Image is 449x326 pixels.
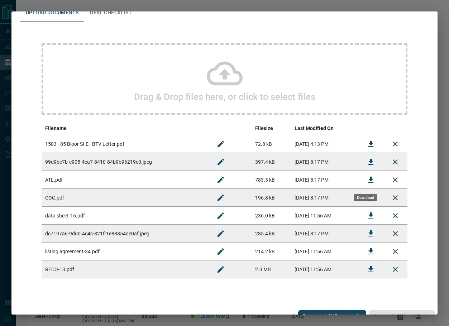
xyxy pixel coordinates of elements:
button: Download [362,261,379,278]
button: Rename [212,243,229,260]
td: ATL.pdf [42,171,209,189]
button: Remove File [387,135,404,153]
td: [DATE] 8:17 PM [291,171,359,189]
td: 236.0 kB [252,207,291,225]
button: Rename [212,225,229,242]
button: Rename [212,171,229,188]
button: Remove File [387,153,404,171]
td: 72.8 kB [252,135,291,153]
td: [DATE] 11:56 AM [291,260,359,278]
td: [DATE] 11:56 AM [291,207,359,225]
td: dc7197a6-9d60-4c4c-821f-1e88854de0af.jpeg [42,225,209,243]
th: Filename [42,122,209,135]
h2: Drag & Drop files here, or click to select files [134,91,315,102]
td: COC.pdf [42,189,209,207]
td: 397.4 kB [252,153,291,171]
button: Rename [212,135,229,153]
button: Rename [212,189,229,206]
th: delete file action column [383,122,407,135]
td: [DATE] 11:56 AM [291,243,359,260]
div: Drag & Drop files here, or click to select files [42,43,407,115]
button: Download [362,135,379,153]
button: Rename [212,207,229,224]
th: Filesize [252,122,291,135]
button: Download [362,171,379,188]
button: Deal Checklist [84,4,138,21]
button: Remove File [387,243,404,260]
td: [DATE] 8:17 PM [291,153,359,171]
td: 99d9be7b-e905-4ca7-8410-84b9b96219e0.jpeg [42,153,209,171]
td: 285.4 kB [252,225,291,243]
td: 196.8 kB [252,189,291,207]
td: RECO-13.pdf [42,260,209,278]
button: Remove File [387,225,404,242]
button: Download [362,207,379,224]
button: Rename [212,261,229,278]
button: Remove File [387,207,404,224]
div: Download [354,194,377,201]
button: Remove File [387,171,404,188]
td: 1503 - 85 Bloor St E - BTV Letter.pdf [42,135,209,153]
button: Download [362,153,379,171]
td: [DATE] 8:17 PM [291,225,359,243]
button: Download [362,243,379,260]
td: 783.3 kB [252,171,291,189]
th: Last Modified On [291,122,359,135]
button: Upload Documents [20,4,84,21]
button: Rename [212,153,229,171]
button: Download All Documents [298,310,366,322]
td: 2.3 MB [252,260,291,278]
td: [DATE] 8:17 PM [291,189,359,207]
th: download action column [359,122,383,135]
td: 214.2 kB [252,243,291,260]
td: listing agreement-34.pdf [42,243,209,260]
td: data sheet-16.pdf [42,207,209,225]
button: Download [362,225,379,242]
button: Remove File [387,261,404,278]
button: Remove File [387,189,404,206]
td: [DATE] 4:13 PM [291,135,359,153]
th: edit column [209,122,252,135]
